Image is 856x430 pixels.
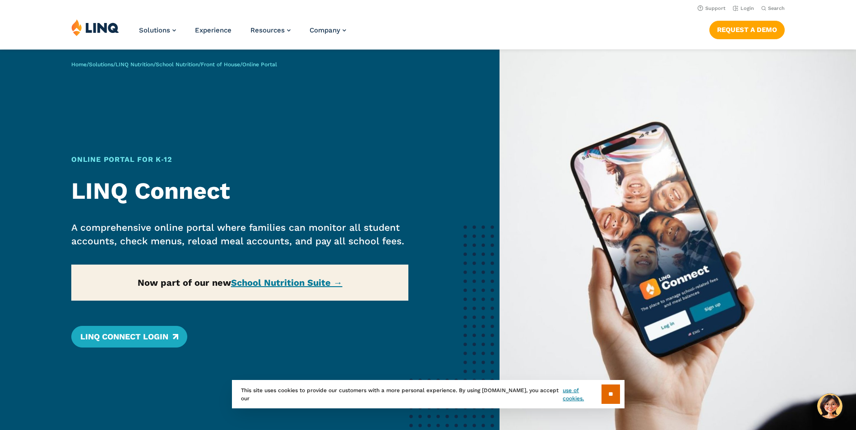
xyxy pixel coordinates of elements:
[71,221,408,248] p: A comprehensive online portal where families can monitor all student accounts, check menus, reloa...
[139,26,170,34] span: Solutions
[156,61,199,68] a: School Nutrition
[761,5,785,12] button: Open Search Bar
[138,277,342,288] strong: Now part of our new
[817,393,842,419] button: Hello, have a question? Let’s chat.
[698,5,726,11] a: Support
[232,380,625,408] div: This site uses cookies to provide our customers with a more personal experience. By using [DOMAIN...
[139,19,346,49] nav: Primary Navigation
[201,61,240,68] a: Front of House
[71,326,187,348] a: LINQ Connect Login
[71,19,119,36] img: LINQ | K‑12 Software
[195,26,231,34] a: Experience
[250,26,291,34] a: Resources
[71,61,277,68] span: / / / / /
[709,21,785,39] a: Request a Demo
[250,26,285,34] span: Resources
[310,26,340,34] span: Company
[71,154,408,165] h1: Online Portal for K‑12
[563,386,601,403] a: use of cookies.
[89,61,113,68] a: Solutions
[242,61,277,68] span: Online Portal
[231,277,342,288] a: School Nutrition Suite →
[116,61,153,68] a: LINQ Nutrition
[139,26,176,34] a: Solutions
[310,26,346,34] a: Company
[71,61,87,68] a: Home
[768,5,785,11] span: Search
[71,177,230,205] strong: LINQ Connect
[709,19,785,39] nav: Button Navigation
[733,5,754,11] a: Login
